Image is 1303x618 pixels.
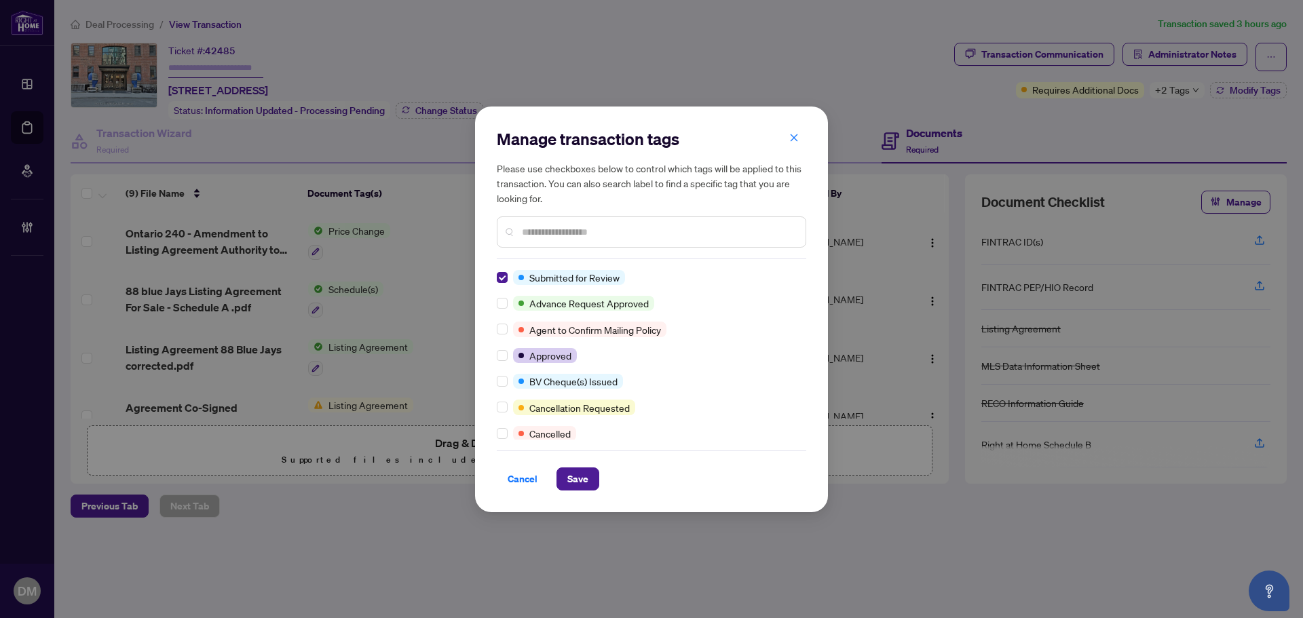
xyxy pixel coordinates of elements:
[789,133,799,142] span: close
[529,348,571,363] span: Approved
[529,426,571,441] span: Cancelled
[497,161,806,206] h5: Please use checkboxes below to control which tags will be applied to this transaction. You can al...
[529,296,649,311] span: Advance Request Approved
[497,128,806,150] h2: Manage transaction tags
[529,374,618,389] span: BV Cheque(s) Issued
[556,467,599,490] button: Save
[529,270,620,285] span: Submitted for Review
[497,467,548,490] button: Cancel
[508,468,537,490] span: Cancel
[1249,571,1289,611] button: Open asap
[529,322,661,337] span: Agent to Confirm Mailing Policy
[529,400,630,415] span: Cancellation Requested
[567,468,588,490] span: Save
